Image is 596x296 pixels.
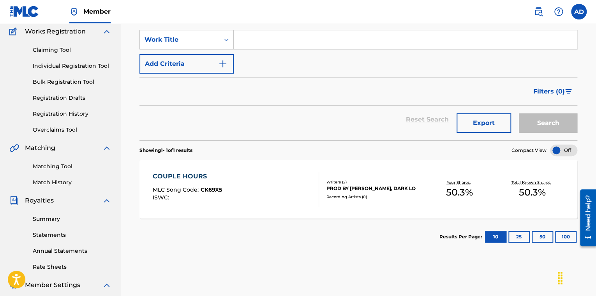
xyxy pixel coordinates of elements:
span: Member [83,7,111,16]
a: Claiming Tool [33,46,111,54]
img: Royalties [9,196,19,205]
p: Showing 1 - 1 of 1 results [139,147,192,154]
img: Top Rightsholder [69,7,79,16]
img: filter [565,89,572,94]
img: help [554,7,563,16]
div: Help [551,4,566,19]
span: Works Registration [25,27,86,36]
a: Match History [33,178,111,187]
img: Matching [9,143,19,153]
a: Matching Tool [33,162,111,171]
span: Filters ( 0 ) [533,87,565,96]
span: Matching [25,143,55,153]
button: 100 [555,231,577,243]
span: ISWC : [153,194,171,201]
a: Overclaims Tool [33,126,111,134]
button: Add Criteria [139,54,234,74]
iframe: Resource Center [574,187,596,249]
button: 10 [485,231,506,243]
a: Public Search [531,4,546,19]
button: 50 [532,231,553,243]
img: MLC Logo [9,6,39,17]
a: Registration History [33,110,111,118]
img: expand [102,143,111,153]
img: search [534,7,543,16]
div: Writers ( 2 ) [326,179,423,185]
div: Recording Artists ( 0 ) [326,194,423,200]
a: COUPLE HOURSMLC Song Code:CK69X5ISWC:Writers (2)PROD BY [PERSON_NAME], DARK LORecording Artists (... [139,160,577,218]
span: 50.3 % [519,185,546,199]
img: Member Settings [9,280,19,290]
div: PROD BY [PERSON_NAME], DARK LO [326,185,423,192]
a: Bulk Registration Tool [33,78,111,86]
span: CK69X5 [201,186,222,193]
a: Registration Drafts [33,94,111,102]
iframe: Chat Widget [557,259,596,296]
button: Export [457,113,511,133]
div: COUPLE HOURS [153,172,222,181]
a: Individual Registration Tool [33,62,111,70]
p: Total Known Shares: [511,180,553,185]
span: Member Settings [25,280,80,290]
a: Summary [33,215,111,223]
img: expand [102,196,111,205]
p: Your Shares: [446,180,472,185]
div: User Menu [571,4,587,19]
img: 9d2ae6d4665cec9f34b9.svg [218,59,227,69]
button: 25 [508,231,530,243]
span: Compact View [511,147,547,154]
a: Annual Statements [33,247,111,255]
span: 50.3 % [446,185,473,199]
a: Rate Sheets [33,263,111,271]
button: Filters (0) [529,82,577,101]
img: expand [102,27,111,36]
form: Search Form [139,30,577,140]
span: Royalties [25,196,54,205]
div: Work Title [145,35,215,44]
p: Results Per Page: [439,233,484,240]
div: Drag [554,266,566,290]
a: Statements [33,231,111,239]
span: MLC Song Code : [153,186,201,193]
img: Works Registration [9,27,19,36]
img: expand [102,280,111,290]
